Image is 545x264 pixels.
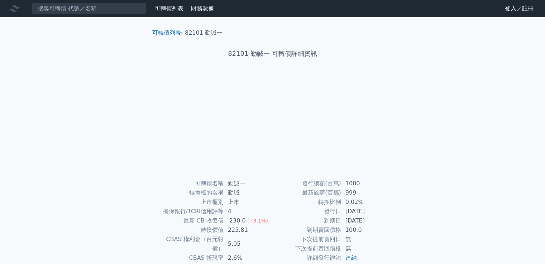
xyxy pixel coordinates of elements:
[155,207,224,216] td: 擔保銀行/TCRI信用評等
[499,3,539,14] a: 登入／註冊
[228,216,247,225] div: 230.0
[247,218,268,224] span: (+3.1%)
[224,179,273,188] td: 勤誠一
[341,207,390,216] td: [DATE]
[273,207,341,216] td: 發行日
[341,197,390,207] td: 0.02%
[155,235,224,253] td: CBAS 權利金（百元報價）
[155,225,224,235] td: 轉換價值
[273,216,341,225] td: 到期日
[224,225,273,235] td: 225.81
[155,197,224,207] td: 上市櫃別
[155,216,224,225] td: 最新 CB 收盤價
[341,225,390,235] td: 100.0
[273,253,341,263] td: 詳細發行辦法
[273,197,341,207] td: 轉換比例
[224,207,273,216] td: 4
[224,197,273,207] td: 上市
[155,188,224,197] td: 轉換標的名稱
[273,188,341,197] td: 最新餘額(百萬)
[185,29,222,37] li: 82101 勤誠一
[273,235,341,244] td: 下次提前賣回日
[155,5,183,12] a: 可轉債列表
[345,254,357,261] a: 連結
[341,188,390,197] td: 999
[341,244,390,253] td: 無
[341,235,390,244] td: 無
[155,179,224,188] td: 可轉債名稱
[341,216,390,225] td: [DATE]
[152,29,183,37] li: ›
[273,225,341,235] td: 到期賣回價格
[224,188,273,197] td: 勤誠
[273,244,341,253] td: 下次提前賣回價格
[155,253,224,263] td: CBAS 折現率
[341,179,390,188] td: 1000
[224,235,273,253] td: 5.05
[32,3,146,15] input: 搜尋可轉債 代號／名稱
[152,29,181,36] a: 可轉債列表
[273,179,341,188] td: 發行總額(百萬)
[147,49,399,59] h1: 82101 勤誠一 可轉債詳細資訊
[224,253,273,263] td: 2.6%
[191,5,214,12] a: 財務數據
